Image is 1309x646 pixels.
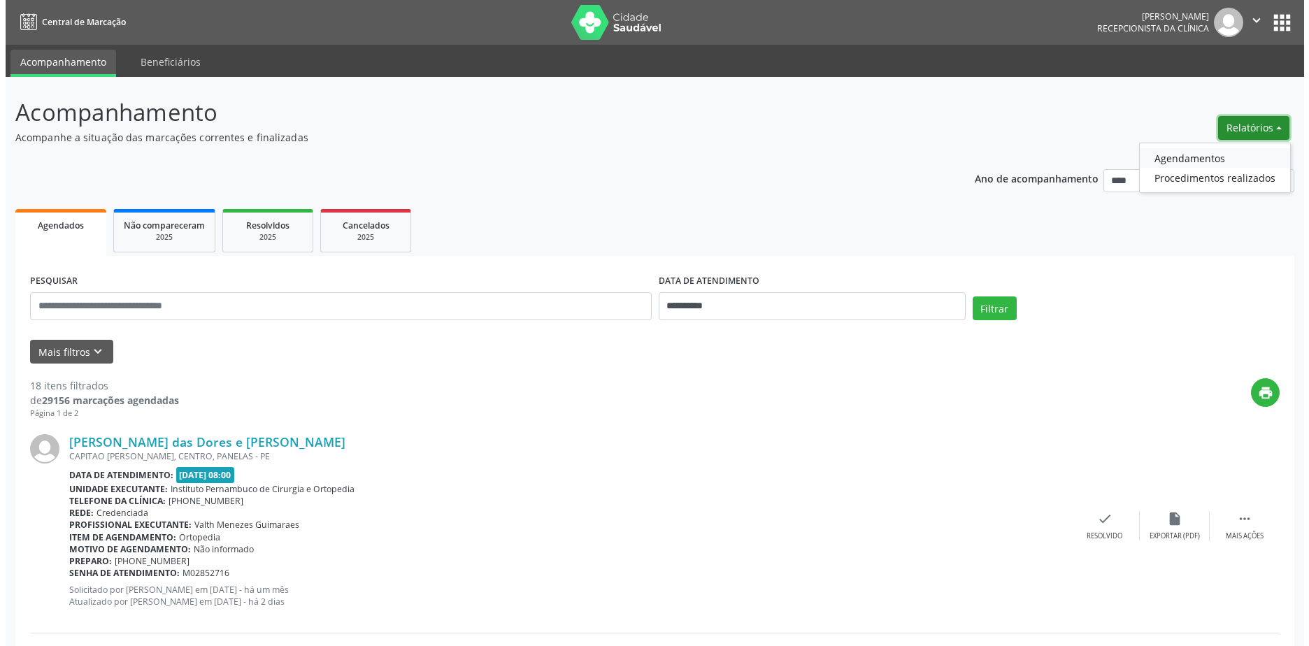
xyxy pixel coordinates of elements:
[969,169,1093,187] p: Ano de acompanhamento
[1081,531,1117,541] div: Resolvido
[967,296,1011,320] button: Filtrar
[1092,22,1203,34] span: Recepcionista da clínica
[24,378,173,393] div: 18 itens filtrados
[1231,511,1247,526] i: 
[64,543,185,555] b: Motivo de agendamento:
[1252,385,1268,401] i: print
[64,495,160,507] b: Telefone da clínica:
[1161,511,1177,526] i: insert_drive_file
[64,519,186,531] b: Profissional executante:
[1208,8,1238,37] img: img
[1144,531,1194,541] div: Exportar (PDF)
[91,507,143,519] span: Credenciada
[5,50,110,77] a: Acompanhamento
[36,394,173,407] strong: 29156 marcações agendadas
[85,344,100,359] i: keyboard_arrow_down
[165,483,349,495] span: Instituto Pernambuco de Cirurgia e Ortopedia
[163,495,238,507] span: [PHONE_NUMBER]
[64,469,168,481] b: Data de atendimento:
[36,16,120,28] span: Central de Marcação
[1092,511,1107,526] i: check
[64,434,340,450] a: [PERSON_NAME] das Dores e [PERSON_NAME]
[227,232,297,243] div: 2025
[118,220,199,231] span: Não compareceram
[1238,8,1264,37] button: 
[173,531,215,543] span: Ortopedia
[24,408,173,419] div: Página 1 de 2
[1134,148,1285,168] a: Agendamentos
[1245,378,1274,407] button: print
[1133,143,1285,193] ul: Relatórios
[109,555,184,567] span: [PHONE_NUMBER]
[64,507,88,519] b: Rede:
[64,567,174,579] b: Senha de atendimento:
[10,130,905,145] p: Acompanhe a situação das marcações correntes e finalizadas
[337,220,384,231] span: Cancelados
[325,232,395,243] div: 2025
[189,519,294,531] span: Valth Menezes Guimaraes
[241,220,284,231] span: Resolvidos
[1243,13,1259,28] i: 
[1092,10,1203,22] div: [PERSON_NAME]
[171,467,229,483] span: [DATE] 08:00
[177,567,224,579] span: M02852716
[24,434,54,464] img: img
[1220,531,1258,541] div: Mais ações
[64,555,106,567] b: Preparo:
[1134,168,1285,187] a: Procedimentos realizados
[1264,10,1289,35] button: apps
[64,531,171,543] b: Item de agendamento:
[64,450,1064,462] div: CAPITAO [PERSON_NAME], CENTRO, PANELAS - PE
[10,95,905,130] p: Acompanhamento
[188,543,248,555] span: Não informado
[10,10,120,34] a: Central de Marcação
[118,232,199,243] div: 2025
[24,271,72,292] label: PESQUISAR
[125,50,205,74] a: Beneficiários
[64,483,162,495] b: Unidade executante:
[24,340,108,364] button: Mais filtroskeyboard_arrow_down
[24,393,173,408] div: de
[32,220,78,231] span: Agendados
[653,271,754,292] label: DATA DE ATENDIMENTO
[64,584,1064,608] p: Solicitado por [PERSON_NAME] em [DATE] - há um mês Atualizado por [PERSON_NAME] em [DATE] - há 2 ...
[1213,116,1284,140] button: Relatórios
